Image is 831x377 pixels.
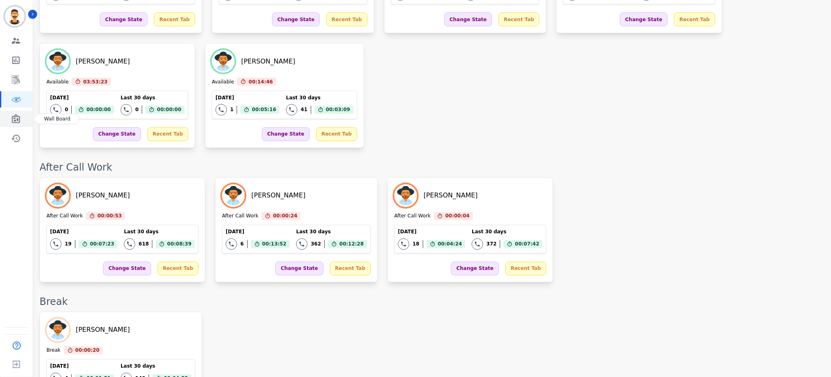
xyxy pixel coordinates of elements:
[515,240,539,248] span: 00:07:42
[424,191,478,201] div: [PERSON_NAME]
[339,240,364,248] span: 00:12:28
[138,241,149,248] div: 618
[90,240,114,248] span: 00:07:23
[301,107,308,113] div: 41
[75,346,100,355] span: 00:00:20
[272,13,320,26] div: Change State
[620,13,668,26] div: Change State
[451,262,499,276] div: Change State
[158,262,198,276] div: Recent Tab
[674,13,715,26] div: Recent Tab
[316,127,357,141] div: Recent Tab
[240,241,244,248] div: 6
[147,127,188,141] div: Recent Tab
[167,240,191,248] span: 00:08:39
[76,191,130,201] div: [PERSON_NAME]
[50,363,114,370] div: [DATE]
[230,107,233,113] div: 1
[251,191,306,201] div: [PERSON_NAME]
[46,50,69,73] img: Avatar
[5,7,24,26] img: Bordered avatar
[252,106,276,114] span: 00:05:16
[296,229,367,235] div: Last 30 days
[121,363,191,370] div: Last 30 days
[398,229,465,235] div: [DATE]
[46,347,61,355] div: Break
[262,127,310,141] div: Change State
[241,57,295,66] div: [PERSON_NAME]
[330,262,371,276] div: Recent Tab
[154,13,195,26] div: Recent Tab
[86,106,111,114] span: 00:00:00
[445,212,470,220] span: 00:00:04
[46,213,83,220] div: After Call Work
[273,212,297,220] span: 00:00:24
[76,325,130,335] div: [PERSON_NAME]
[438,240,462,248] span: 00:04:24
[286,94,353,101] div: Last 30 days
[103,262,151,276] div: Change State
[135,107,138,113] div: 0
[40,296,823,309] div: Break
[499,13,539,26] div: Recent Tab
[215,94,279,101] div: [DATE]
[46,319,69,342] img: Avatar
[262,240,287,248] span: 00:13:52
[93,127,141,141] div: Change State
[248,78,273,86] span: 00:14:46
[40,161,823,174] div: After Call Work
[486,241,497,248] div: 372
[326,13,367,26] div: Recent Tab
[394,184,417,207] img: Avatar
[65,107,68,113] div: 0
[394,213,431,220] div: After Call Work
[100,13,147,26] div: Change State
[124,229,195,235] div: Last 30 days
[326,106,350,114] span: 00:03:09
[46,79,68,86] div: Available
[121,94,185,101] div: Last 30 days
[50,229,117,235] div: [DATE]
[226,229,290,235] div: [DATE]
[444,13,492,26] div: Change State
[472,229,543,235] div: Last 30 days
[65,241,72,248] div: 19
[275,262,323,276] div: Change State
[76,57,130,66] div: [PERSON_NAME]
[83,78,108,86] span: 03:53:23
[212,79,234,86] div: Available
[311,241,321,248] div: 362
[222,184,245,207] img: Avatar
[506,262,546,276] div: Recent Tab
[50,94,114,101] div: [DATE]
[157,106,181,114] span: 00:00:00
[46,184,69,207] img: Avatar
[413,241,420,248] div: 18
[97,212,122,220] span: 00:00:53
[212,50,235,73] img: Avatar
[222,213,258,220] div: After Call Work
